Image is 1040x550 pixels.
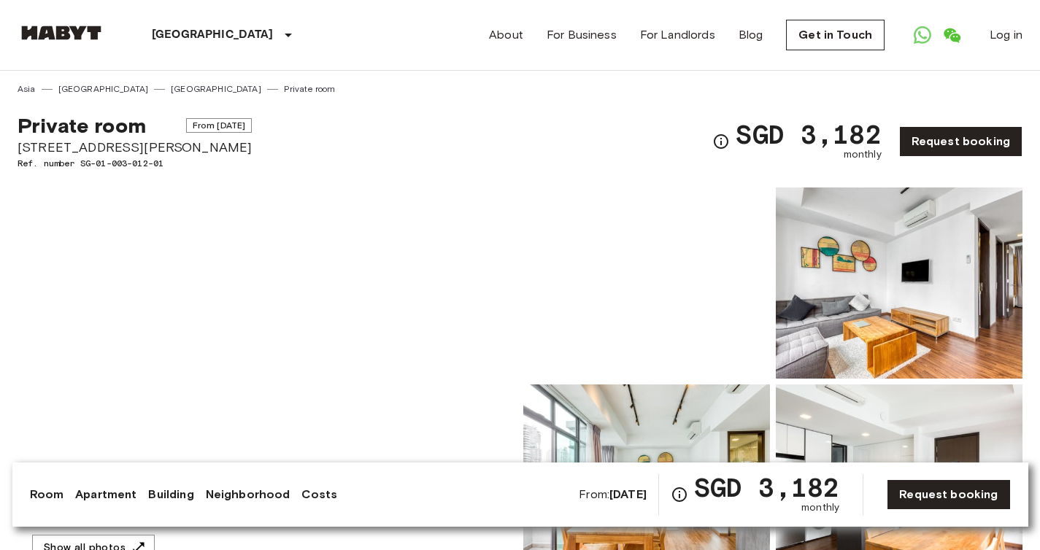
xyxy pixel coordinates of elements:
[844,147,882,162] span: monthly
[547,26,617,44] a: For Business
[671,486,688,503] svg: Check cost overview for full price breakdown. Please note that discounts apply to new joiners onl...
[284,82,336,96] a: Private room
[640,26,715,44] a: For Landlords
[990,26,1022,44] a: Log in
[937,20,966,50] a: Open WeChat
[18,157,252,170] span: Ref. number SG-01-003-012-01
[301,486,337,503] a: Costs
[489,26,523,44] a: About
[30,486,64,503] a: Room
[148,486,193,503] a: Building
[152,26,274,44] p: [GEOGRAPHIC_DATA]
[609,487,647,501] b: [DATE]
[899,126,1022,157] a: Request booking
[776,187,1022,379] img: Picture of unit SG-01-003-012-01
[75,486,136,503] a: Apartment
[887,479,1010,510] a: Request booking
[206,486,290,503] a: Neighborhood
[694,474,839,500] span: SGD 3,182
[171,82,261,96] a: [GEOGRAPHIC_DATA]
[58,82,149,96] a: [GEOGRAPHIC_DATA]
[712,133,730,150] svg: Check cost overview for full price breakdown. Please note that discounts apply to new joiners onl...
[18,138,252,157] span: [STREET_ADDRESS][PERSON_NAME]
[18,113,146,138] span: Private room
[579,487,647,503] span: From:
[801,500,839,515] span: monthly
[18,82,36,96] a: Asia
[908,20,937,50] a: Open WhatsApp
[186,118,253,133] span: From [DATE]
[786,20,885,50] a: Get in Touch
[18,26,105,40] img: Habyt
[736,121,881,147] span: SGD 3,182
[739,26,763,44] a: Blog
[523,187,770,379] img: Picture of unit SG-01-003-012-01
